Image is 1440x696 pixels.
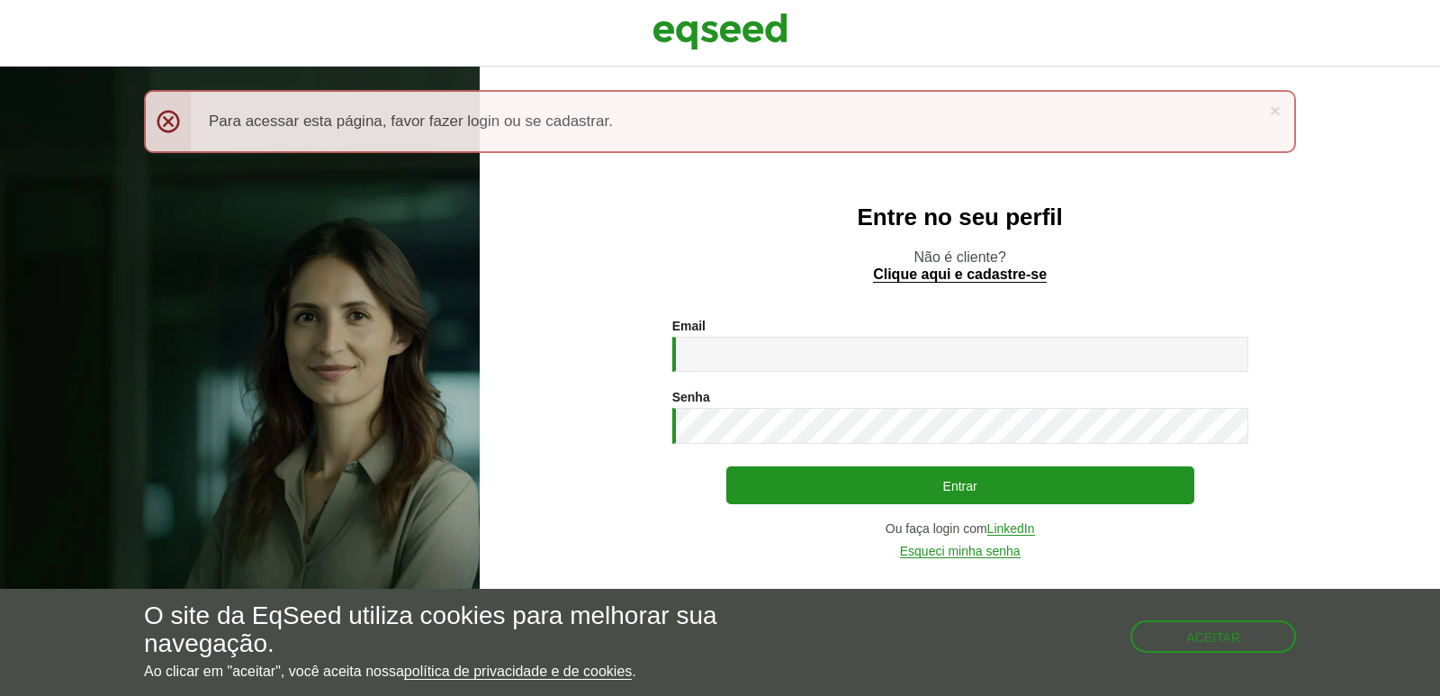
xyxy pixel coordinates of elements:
[987,522,1035,536] a: LinkedIn
[726,466,1194,504] button: Entrar
[1270,101,1281,120] a: ×
[672,391,710,403] label: Senha
[672,320,706,332] label: Email
[144,602,835,658] h5: O site da EqSeed utiliza cookies para melhorar sua navegação.
[652,9,787,54] img: EqSeed Logo
[404,664,633,680] a: política de privacidade e de cookies
[1130,620,1296,653] button: Aceitar
[144,663,835,680] p: Ao clicar em "aceitar", você aceita nossa .
[516,204,1404,230] h2: Entre no seu perfil
[672,522,1248,536] div: Ou faça login com
[516,249,1404,283] p: Não é cliente?
[873,267,1047,283] a: Clique aqui e cadastre-se
[900,545,1021,558] a: Esqueci minha senha
[144,90,1296,153] div: Para acessar esta página, favor fazer login ou se cadastrar.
